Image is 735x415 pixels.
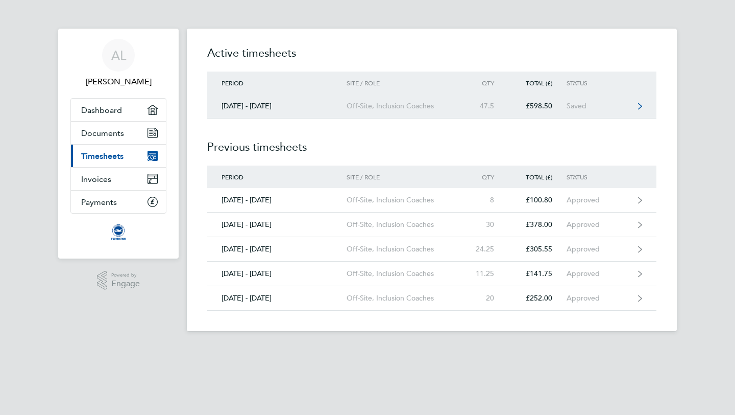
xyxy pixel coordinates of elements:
[347,294,463,303] div: Off-Site, Inclusion Coaches
[207,213,656,237] a: [DATE] - [DATE]Off-Site, Inclusion Coaches30£378.00Approved
[207,245,347,253] div: [DATE] - [DATE]
[347,269,463,278] div: Off-Site, Inclusion Coaches
[347,102,463,110] div: Off-Site, Inclusion Coaches
[463,220,508,229] div: 30
[207,262,656,286] a: [DATE] - [DATE]Off-Site, Inclusion Coaches11.25£141.75Approved
[70,224,166,240] a: Go to home page
[207,196,347,204] div: [DATE] - [DATE]
[207,188,656,213] a: [DATE] - [DATE]Off-Site, Inclusion Coaches8£100.80Approved
[207,220,347,229] div: [DATE] - [DATE]
[463,102,508,110] div: 47.5
[71,191,166,213] a: Payments
[71,145,166,167] a: Timesheets
[567,102,629,110] div: Saved
[508,196,567,204] div: £100.80
[347,79,463,86] div: Site / Role
[207,286,656,311] a: [DATE] - [DATE]Off-Site, Inclusion Coaches20£252.00Approved
[508,294,567,303] div: £252.00
[111,280,140,288] span: Engage
[508,173,567,180] div: Total (£)
[81,105,122,115] span: Dashboard
[347,173,463,180] div: Site / Role
[567,173,629,180] div: Status
[71,168,166,190] a: Invoices
[567,294,629,303] div: Approved
[508,220,567,229] div: £378.00
[207,119,656,166] h2: Previous timesheets
[207,45,656,72] h2: Active timesheets
[463,79,508,86] div: Qty
[222,79,243,87] span: Period
[81,174,111,184] span: Invoices
[58,29,179,259] nav: Main navigation
[207,294,347,303] div: [DATE] - [DATE]
[207,94,656,119] a: [DATE] - [DATE]Off-Site, Inclusion Coaches47.5£598.50Saved
[110,224,127,240] img: albioninthecommunity-logo-retina.png
[463,173,508,180] div: Qty
[347,220,463,229] div: Off-Site, Inclusion Coaches
[70,39,166,88] a: AL[PERSON_NAME]
[567,220,629,229] div: Approved
[463,245,508,253] div: 24.25
[567,245,629,253] div: Approved
[207,237,656,262] a: [DATE] - [DATE]Off-Site, Inclusion Coaches24.25£305.55Approved
[81,197,117,207] span: Payments
[207,269,347,278] div: [DATE] - [DATE]
[508,102,567,110] div: £598.50
[508,79,567,86] div: Total (£)
[111,49,126,62] span: AL
[508,269,567,278] div: £141.75
[347,196,463,204] div: Off-Site, Inclusion Coaches
[463,294,508,303] div: 20
[81,151,124,161] span: Timesheets
[567,196,629,204] div: Approved
[463,196,508,204] div: 8
[71,122,166,144] a: Documents
[81,128,124,138] span: Documents
[347,245,463,253] div: Off-Site, Inclusion Coaches
[463,269,508,278] div: 11.25
[222,173,243,181] span: Period
[567,79,629,86] div: Status
[567,269,629,278] div: Approved
[70,76,166,88] span: Alexander Lees
[111,271,140,280] span: Powered by
[71,99,166,121] a: Dashboard
[207,102,347,110] div: [DATE] - [DATE]
[508,245,567,253] div: £305.55
[97,271,140,290] a: Powered byEngage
